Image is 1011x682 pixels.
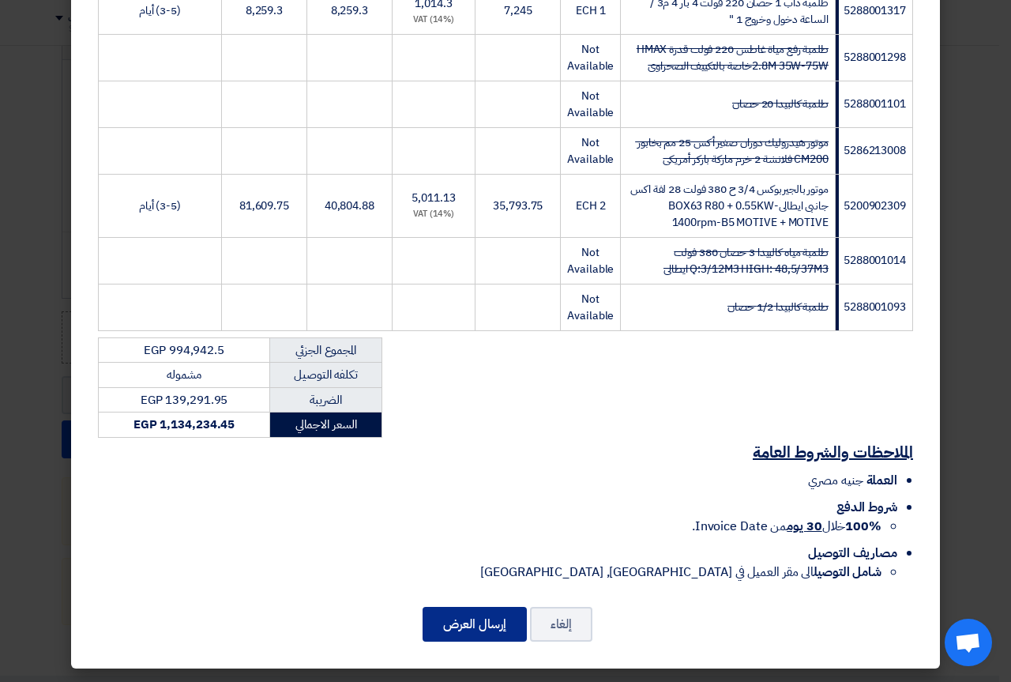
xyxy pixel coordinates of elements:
[493,198,543,214] span: 35,793.75
[753,440,913,464] u: الملاحظات والشروط العامة
[835,81,912,127] td: 5288001101
[567,244,614,277] span: Not Available
[139,2,181,19] span: (3-5) أيام
[808,544,897,563] span: مصاريف التوصيل
[567,134,614,168] span: Not Available
[866,471,897,490] span: العملة
[567,88,614,121] span: Not Available
[98,563,881,582] li: الى مقر العميل في [GEOGRAPHIC_DATA], [GEOGRAPHIC_DATA]
[732,96,829,112] strike: طلمبة كالبيدا 20 حصان
[845,517,881,536] strong: 100%
[331,2,368,19] span: 8,259.3
[167,366,201,383] span: مشموله
[239,198,289,214] span: 81,609.75
[423,607,527,642] button: إرسال العرض
[133,416,235,433] strong: EGP 1,134,234.45
[637,41,829,74] strike: طلمبة رفع مياة غاطس 220 فولت قدرة HMAX 2.8M 35W-75Wخاصة بالتكييف الصحراوى
[399,208,469,221] div: (14%) VAT
[246,2,283,19] span: 8,259.3
[835,284,912,330] td: 5288001093
[270,337,382,363] td: المجموع الجزئي
[635,134,829,168] strike: موتور هيدروليك دوران صغير أكس 25 مم بخابور CM200 فلانشة 2 خرم ماركة باركر أمريكى
[399,13,469,27] div: (14%) VAT
[814,563,881,582] strong: شامل التوصيل
[945,619,992,666] a: Open chat
[835,34,912,81] td: 5288001298
[530,607,592,642] button: إلغاء
[270,387,382,413] td: الضريبة
[141,391,228,409] span: EGP 139,291.95
[835,237,912,284] td: 5288001014
[567,291,614,324] span: Not Available
[270,363,382,388] td: تكلفه التوصيل
[663,244,829,277] strike: طلمبة مياه كالبيدا 3 حصان 380 فولت Q:3/12M3 HIGH: 48,5/37M3 ايطالى
[727,299,829,315] strike: طلمبة كالبيدا 1/2 حصان
[504,2,532,19] span: 7,245
[139,198,181,214] span: (3-5) أيام
[787,517,821,536] u: 30 يوم
[835,127,912,174] td: 5286213008
[412,190,455,206] span: 5,011.13
[836,498,897,517] span: شروط الدفع
[99,337,270,363] td: EGP 994,942.5
[270,413,382,438] td: السعر الاجمالي
[567,41,614,74] span: Not Available
[808,471,863,490] span: جنيه مصري
[325,198,374,214] span: 40,804.88
[576,198,606,214] span: 2 ECH
[692,517,881,536] span: خلال من Invoice Date.
[630,181,829,231] span: موتور بالجيربوكس 3/4 ح 380 فولت 28 لفة اكس جانبى ايطالىBOX63 R80 + 0.55KW-1400rpm-B5 MOTIVE + MOTIVE
[835,174,912,237] td: 5200902309
[576,2,606,19] span: 1 ECH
